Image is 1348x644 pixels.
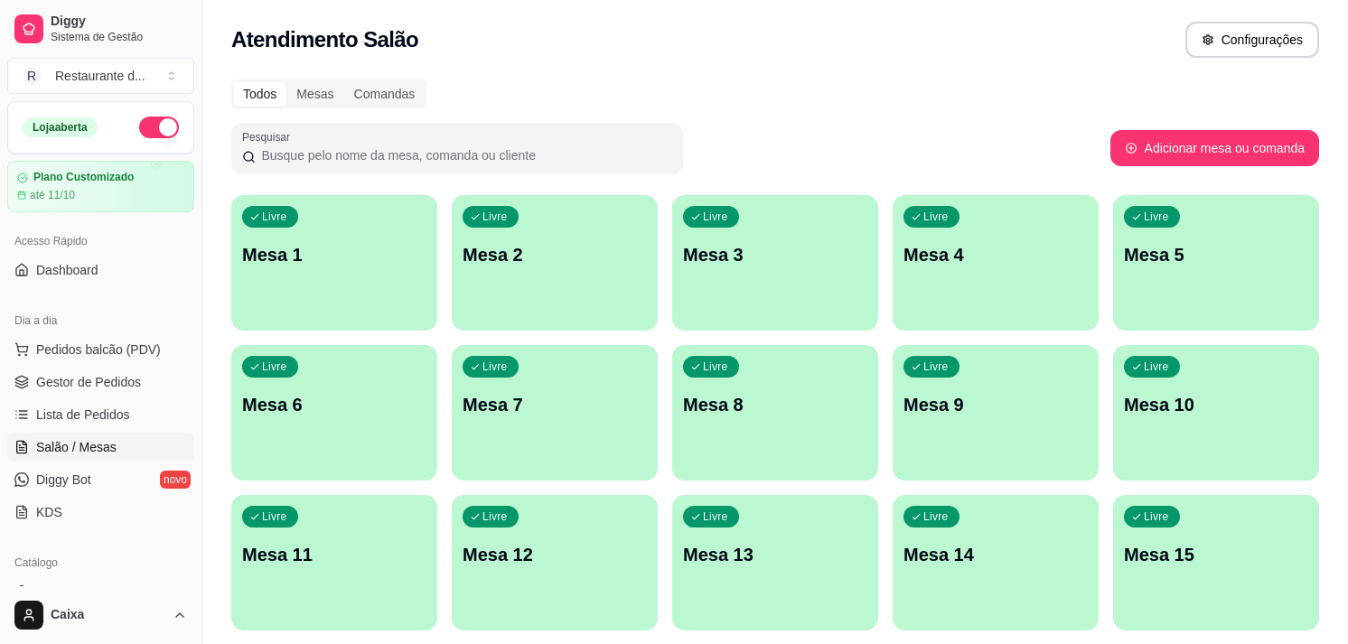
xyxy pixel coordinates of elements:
[903,242,1088,267] p: Mesa 4
[683,392,867,417] p: Mesa 8
[51,30,187,44] span: Sistema de Gestão
[51,607,165,623] span: Caixa
[672,495,878,630] button: LivreMesa 13
[7,335,194,364] button: Pedidos balcão (PDV)
[30,188,75,202] article: até 11/10
[452,195,658,331] button: LivreMesa 2
[1113,195,1319,331] button: LivreMesa 5
[482,359,508,374] p: Livre
[242,242,426,267] p: Mesa 1
[1144,210,1169,224] p: Livre
[7,306,194,335] div: Dia a dia
[242,129,296,145] label: Pesquisar
[1124,542,1308,567] p: Mesa 15
[36,583,87,601] span: Produtos
[7,256,194,285] a: Dashboard
[1124,242,1308,267] p: Mesa 5
[893,495,1099,630] button: LivreMesa 14
[1110,130,1319,166] button: Adicionar mesa ou comanda
[683,242,867,267] p: Mesa 3
[23,67,41,85] span: R
[231,195,437,331] button: LivreMesa 1
[231,495,437,630] button: LivreMesa 11
[1144,359,1169,374] p: Livre
[262,210,287,224] p: Livre
[452,345,658,481] button: LivreMesa 7
[672,345,878,481] button: LivreMesa 8
[7,368,194,397] a: Gestor de Pedidos
[139,117,179,138] button: Alterar Status
[703,359,728,374] p: Livre
[703,210,728,224] p: Livre
[262,509,287,524] p: Livre
[893,345,1099,481] button: LivreMesa 9
[36,406,130,424] span: Lista de Pedidos
[256,146,672,164] input: Pesquisar
[903,542,1088,567] p: Mesa 14
[1124,392,1308,417] p: Mesa 10
[7,433,194,462] a: Salão / Mesas
[463,242,647,267] p: Mesa 2
[7,161,194,212] a: Plano Customizadoaté 11/10
[7,548,194,577] div: Catálogo
[482,210,508,224] p: Livre
[703,509,728,524] p: Livre
[36,261,98,279] span: Dashboard
[482,509,508,524] p: Livre
[36,341,161,359] span: Pedidos balcão (PDV)
[51,14,187,30] span: Diggy
[36,471,91,489] span: Diggy Bot
[231,25,418,54] h2: Atendimento Salão
[7,465,194,494] a: Diggy Botnovo
[923,509,949,524] p: Livre
[23,117,98,137] div: Loja aberta
[7,400,194,429] a: Lista de Pedidos
[33,171,134,184] article: Plano Customizado
[1113,345,1319,481] button: LivreMesa 10
[7,7,194,51] a: DiggySistema de Gestão
[923,210,949,224] p: Livre
[683,542,867,567] p: Mesa 13
[36,503,62,521] span: KDS
[344,81,426,107] div: Comandas
[233,81,286,107] div: Todos
[1144,509,1169,524] p: Livre
[36,438,117,456] span: Salão / Mesas
[463,542,647,567] p: Mesa 12
[463,392,647,417] p: Mesa 7
[262,359,287,374] p: Livre
[7,577,194,606] a: Produtos
[7,593,194,637] button: Caixa
[452,495,658,630] button: LivreMesa 12
[1185,22,1319,58] button: Configurações
[7,498,194,527] a: KDS
[7,58,194,94] button: Select a team
[893,195,1099,331] button: LivreMesa 4
[7,227,194,256] div: Acesso Rápido
[1113,495,1319,630] button: LivreMesa 15
[242,542,426,567] p: Mesa 11
[923,359,949,374] p: Livre
[55,67,145,85] div: Restaurante d ...
[672,195,878,331] button: LivreMesa 3
[242,392,426,417] p: Mesa 6
[286,81,343,107] div: Mesas
[903,392,1088,417] p: Mesa 9
[231,345,437,481] button: LivreMesa 6
[36,373,141,391] span: Gestor de Pedidos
